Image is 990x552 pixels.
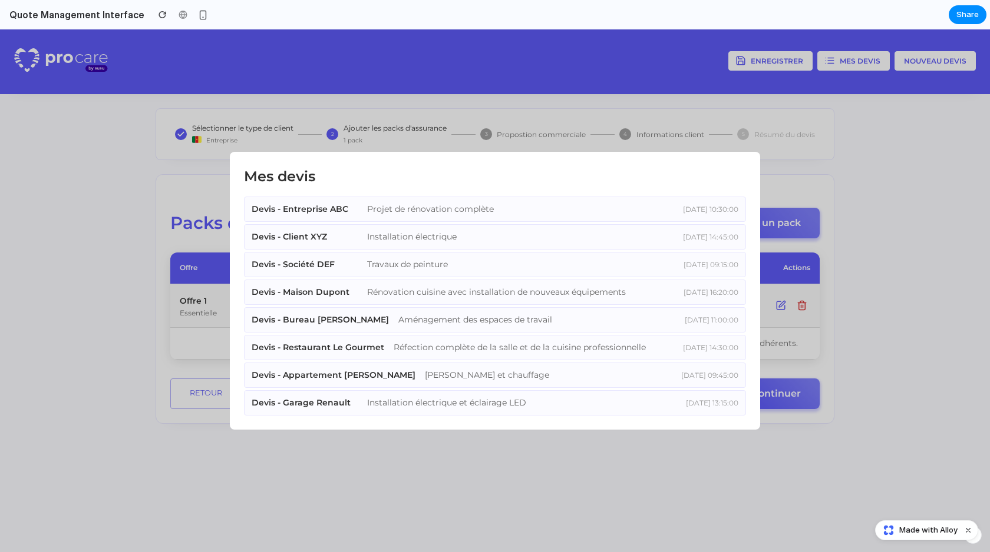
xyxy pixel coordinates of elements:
[252,340,415,352] div: Devis - Appartement [PERSON_NAME]
[398,284,646,297] div: Aménagement des espaces de travail
[367,174,646,186] div: Projet de rénovation complète
[656,368,738,379] div: [DATE] 13:15:00
[244,137,746,158] h2: Mes devis
[656,258,738,268] div: [DATE] 16:20:00
[252,201,358,214] div: Devis - Client XYZ
[656,285,738,296] div: [DATE] 11:00:00
[425,340,646,352] div: [PERSON_NAME] et chauffage
[656,341,738,351] div: [DATE] 09:45:00
[367,229,646,241] div: Travaux de peinture
[656,202,738,213] div: [DATE] 14:45:00
[656,175,738,185] div: [DATE] 10:30:00
[961,523,975,537] button: Dismiss watermark
[252,312,384,324] div: Devis - Restaurant Le Gourmet
[367,367,646,380] div: Installation électrique et éclairage LED
[656,230,738,241] div: [DATE] 09:15:00
[876,524,959,536] a: Made with Alloy
[252,174,358,186] div: Devis - Entreprise ABC
[949,5,986,24] button: Share
[5,8,144,22] h2: Quote Management Interface
[252,367,358,380] div: Devis - Garage Renault
[899,524,958,536] span: Made with Alloy
[252,229,358,241] div: Devis - Société DEF
[394,312,646,324] div: Réfection complète de la salle et de la cuisine professionnelle
[956,9,979,21] span: Share
[656,313,738,324] div: [DATE] 14:30:00
[367,257,646,269] div: Rénovation cuisine avec installation de nouveaux équipements
[367,201,646,214] div: Installation électrique
[252,284,389,297] div: Devis - Bureau [PERSON_NAME]
[252,257,358,269] div: Devis - Maison Dupont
